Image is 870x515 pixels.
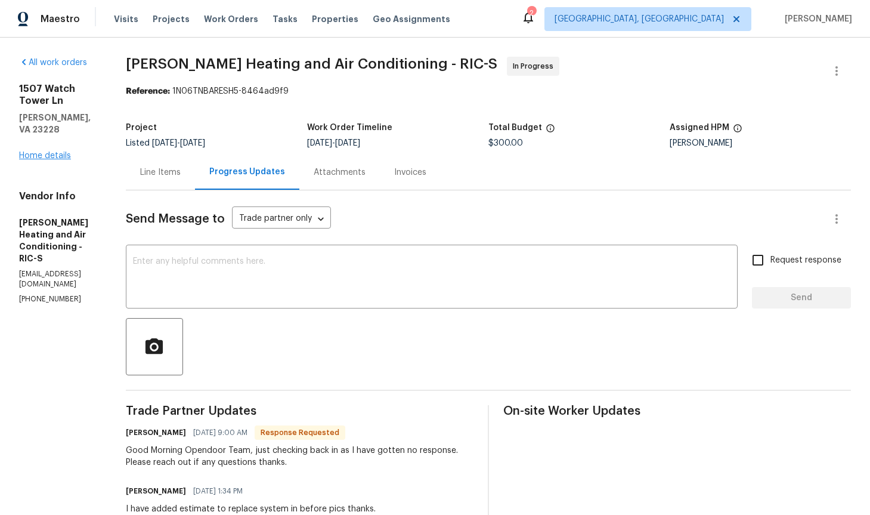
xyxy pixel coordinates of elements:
div: Line Items [140,166,181,178]
div: Progress Updates [209,166,285,178]
h6: [PERSON_NAME] [126,427,186,439]
h5: [PERSON_NAME], VA 23228 [19,112,97,135]
span: Visits [114,13,138,25]
span: Properties [312,13,358,25]
h5: [PERSON_NAME] Heating and Air Conditioning - RIC-S [19,217,97,264]
span: Maestro [41,13,80,25]
span: Response Requested [256,427,344,439]
span: [DATE] [180,139,205,147]
span: In Progress [513,60,558,72]
h5: Assigned HPM [670,124,729,132]
span: Geo Assignments [373,13,450,25]
span: - [152,139,205,147]
span: Projects [153,13,190,25]
span: The total cost of line items that have been proposed by Opendoor. This sum includes line items th... [546,124,555,139]
div: 2 [527,7,535,19]
a: Home details [19,152,71,160]
span: Request response [770,254,841,267]
h2: 1507 Watch Tower Ln [19,83,97,107]
span: [DATE] [335,139,360,147]
h5: Total Budget [488,124,542,132]
span: On-site Worker Updates [503,405,851,417]
div: Attachments [314,166,366,178]
p: [EMAIL_ADDRESS][DOMAIN_NAME] [19,269,97,289]
h6: [PERSON_NAME] [126,485,186,497]
div: 1N06TNBARESH5-8464ad9f9 [126,85,851,97]
span: - [307,139,360,147]
span: [DATE] [307,139,332,147]
p: [PHONE_NUMBER] [19,294,97,304]
span: Trade Partner Updates [126,405,473,417]
span: [GEOGRAPHIC_DATA], [GEOGRAPHIC_DATA] [555,13,724,25]
span: Work Orders [204,13,258,25]
div: [PERSON_NAME] [670,139,851,147]
span: [DATE] 1:34 PM [193,485,243,497]
span: Listed [126,139,205,147]
h4: Vendor Info [19,190,97,202]
h5: Work Order Timeline [307,124,392,132]
div: I have added estimate to replace system in before pics thanks. [126,503,376,515]
span: Send Message to [126,213,225,225]
span: The hpm assigned to this work order. [733,124,742,139]
span: [PERSON_NAME] [780,13,852,25]
div: Trade partner only [232,209,331,229]
h5: Project [126,124,157,132]
span: $300.00 [488,139,523,147]
span: [DATE] [152,139,177,147]
span: Tasks [273,15,298,23]
div: Invoices [394,166,426,178]
span: [DATE] 9:00 AM [193,427,247,439]
b: Reference: [126,87,170,95]
a: All work orders [19,58,87,67]
span: [PERSON_NAME] Heating and Air Conditioning - RIC-S [126,57,497,71]
div: Good Morning Opendoor Team, just checking back in as I have gotten no response. Please reach out ... [126,445,473,468]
